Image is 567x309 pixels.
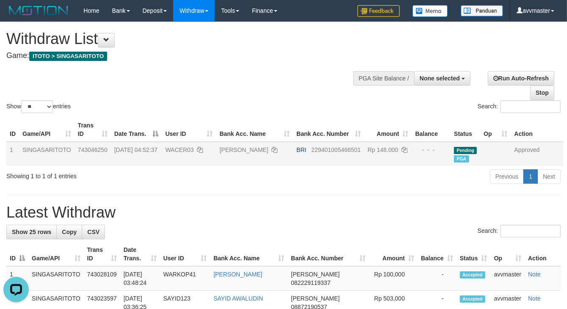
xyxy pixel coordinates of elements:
[84,266,120,291] td: 743028109
[368,146,398,153] span: Rp 148.000
[56,225,82,239] a: Copy
[412,5,448,17] img: Button%20Memo.svg
[420,75,460,82] span: None selected
[21,100,53,113] select: Showentries
[414,71,470,86] button: None selected
[165,146,194,153] span: WACER03
[160,242,210,266] th: User ID: activate to sort column ascending
[528,295,541,302] a: Note
[87,229,100,235] span: CSV
[62,229,77,235] span: Copy
[291,295,340,302] span: [PERSON_NAME]
[75,118,111,142] th: Trans ID: activate to sort column ascending
[78,146,108,153] span: 743046250
[460,271,485,279] span: Accepted
[213,295,263,302] a: SAYID AWALUDIN
[84,242,120,266] th: Trans ID: activate to sort column ascending
[6,30,370,47] h1: Withdraw List
[6,100,71,113] label: Show entries
[114,146,158,153] span: [DATE] 04:52:37
[460,295,485,303] span: Accepted
[501,225,561,237] input: Search:
[491,242,525,266] th: Op: activate to sort column ascending
[6,118,19,142] th: ID
[478,225,561,237] label: Search:
[162,118,216,142] th: User ID: activate to sort column ascending
[490,169,524,184] a: Previous
[6,52,370,60] h4: Game:
[19,118,75,142] th: Game/API: activate to sort column ascending
[28,242,84,266] th: Game/API: activate to sort column ascending
[210,242,288,266] th: Bank Acc. Name: activate to sort column ascending
[418,266,456,291] td: -
[369,266,418,291] td: Rp 100,000
[491,266,525,291] td: avvmaster
[120,266,160,291] td: [DATE] 03:48:24
[216,118,293,142] th: Bank Acc. Name: activate to sort column ascending
[160,266,210,291] td: WARKOP41
[293,118,364,142] th: Bank Acc. Number: activate to sort column ascending
[296,146,306,153] span: BRI
[418,242,456,266] th: Balance: activate to sort column ascending
[480,118,511,142] th: Op: activate to sort column ascending
[357,5,400,17] img: Feedback.jpg
[528,271,541,278] a: Note
[6,225,57,239] a: Show 25 rows
[353,71,414,86] div: PGA Site Balance /
[501,100,561,113] input: Search:
[530,86,554,100] a: Stop
[291,271,340,278] span: [PERSON_NAME]
[415,146,448,154] div: - - -
[6,168,230,180] div: Showing 1 to 1 of 1 entries
[29,52,107,61] span: ITOTO > SINGASARITOTO
[454,147,477,154] span: Pending
[6,4,71,17] img: MOTION_logo.png
[523,169,538,184] a: 1
[478,100,561,113] label: Search:
[369,242,418,266] th: Amount: activate to sort column ascending
[511,142,564,166] td: Approved
[311,146,361,153] span: Copy 229401005466501 to clipboard
[488,71,554,86] a: Run Auto-Refresh
[6,266,28,291] td: 1
[461,5,503,17] img: panduan.png
[219,146,268,153] a: [PERSON_NAME]
[412,118,451,142] th: Balance
[451,118,480,142] th: Status
[120,242,160,266] th: Date Trans.: activate to sort column ascending
[6,204,561,221] h1: Latest Withdraw
[6,142,19,166] td: 1
[456,242,491,266] th: Status: activate to sort column ascending
[511,118,564,142] th: Action
[19,142,75,166] td: SINGASARITOTO
[288,242,369,266] th: Bank Acc. Number: activate to sort column ascending
[111,118,162,142] th: Date Trans.: activate to sort column descending
[28,266,84,291] td: SINGASARITOTO
[82,225,105,239] a: CSV
[6,242,28,266] th: ID: activate to sort column descending
[12,229,51,235] span: Show 25 rows
[525,242,561,266] th: Action
[454,155,469,163] span: PGA
[3,3,29,29] button: Open LiveChat chat widget
[364,118,412,142] th: Amount: activate to sort column ascending
[291,279,330,286] span: Copy 082229119337 to clipboard
[537,169,561,184] a: Next
[213,271,262,278] a: [PERSON_NAME]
